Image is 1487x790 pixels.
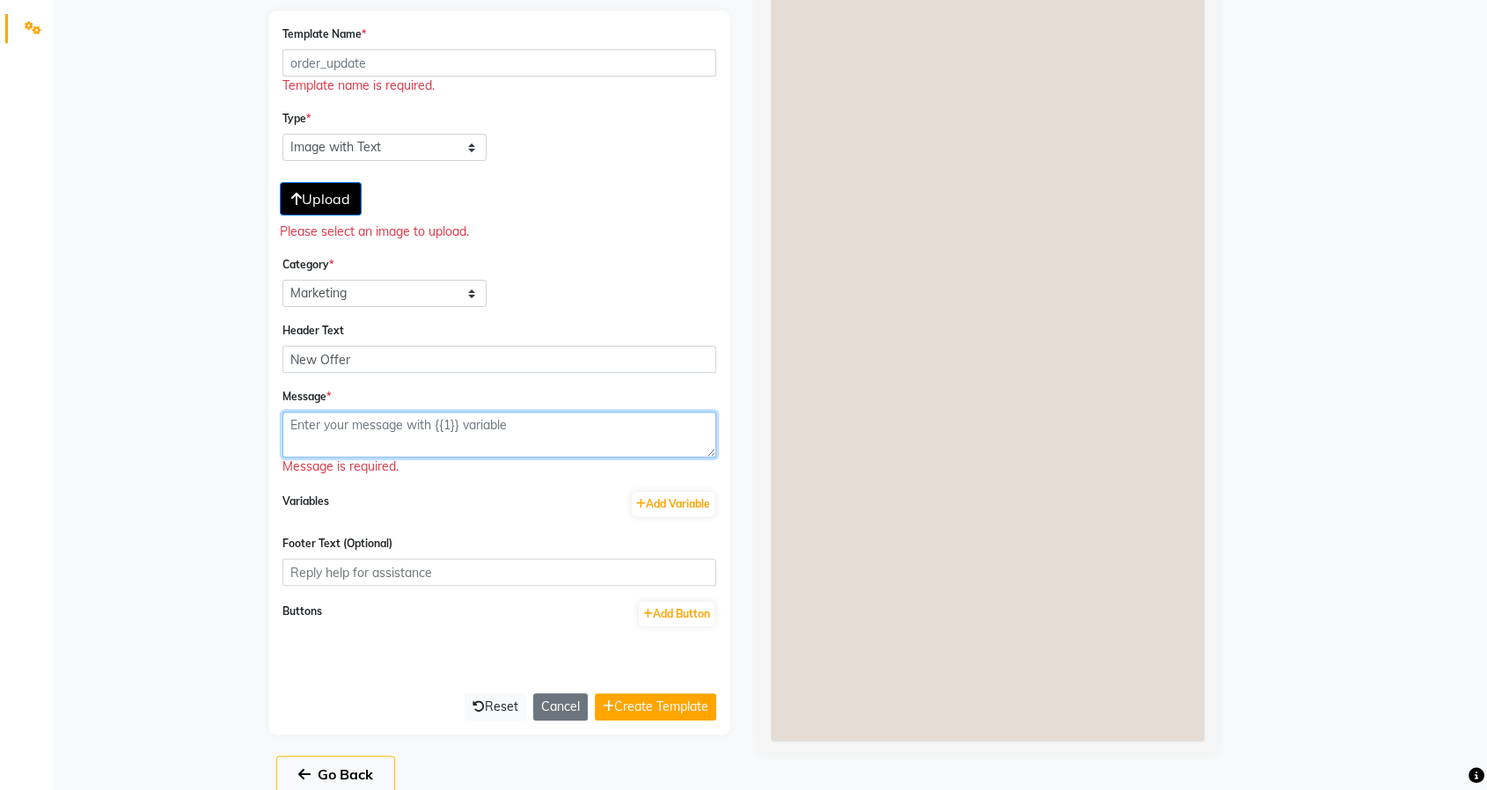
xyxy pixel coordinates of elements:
[282,457,716,476] div: Message is required.
[282,389,331,405] label: Message
[533,693,588,721] button: Cancel
[282,323,344,339] label: Header Text
[595,693,716,721] button: Create Template
[282,26,366,42] label: Template Name
[282,111,311,127] label: Type
[282,346,716,373] input: Order update
[282,49,716,77] input: order_update
[280,223,719,241] div: Please select an image to upload.
[282,603,322,619] label: Buttons
[282,257,333,273] label: Category
[639,602,714,626] button: Add Button
[632,492,714,516] button: Add Variable
[282,559,716,586] input: Reply help for assistance
[282,536,392,552] label: Footer Text (Optional)
[280,182,362,216] button: Upload
[291,190,350,208] span: Upload
[282,77,716,95] div: Template name is required.
[282,494,329,509] label: Variables
[465,693,526,721] button: Reset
